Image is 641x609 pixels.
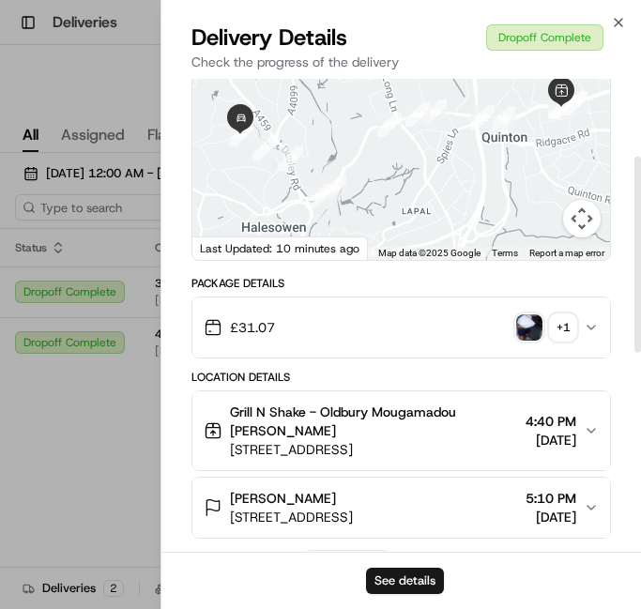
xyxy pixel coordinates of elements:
[197,236,259,260] a: Open this area in Google Maps (opens a new window)
[526,412,576,431] span: 4:40 PM
[19,244,126,259] div: Past conversations
[252,291,259,306] span: •
[563,200,601,237] button: Map camera controls
[526,489,576,508] span: 5:10 PM
[319,185,342,207] button: Start new chat
[192,236,368,260] div: Last Updated: 10 minutes ago
[230,440,518,459] span: [STREET_ADDRESS]
[19,421,34,436] div: 📗
[19,179,53,213] img: 1736555255976-a54dd68f-1ca7-489b-9aae-adbdc363a1c4
[526,508,576,526] span: [DATE]
[229,122,253,146] div: 20
[377,113,402,137] div: 15
[470,105,495,129] div: 12
[491,106,515,130] div: 11
[192,478,610,538] button: [PERSON_NAME][STREET_ADDRESS]5:10 PM[DATE]
[192,391,610,470] button: Grill N Shake - Oldbury Mougamadou [PERSON_NAME][STREET_ADDRESS]4:40 PM[DATE]
[291,240,342,263] button: See all
[230,403,518,440] span: Grill N Shake - Oldbury Mougamadou [PERSON_NAME]
[405,102,430,127] div: 14
[552,95,576,119] div: 9
[132,464,227,480] a: Powered byPylon
[49,121,338,141] input: Got a question? Start typing here...
[366,568,444,594] button: See details
[38,292,53,307] img: 1736555255976-a54dd68f-1ca7-489b-9aae-adbdc363a1c4
[322,175,346,200] div: 16
[39,179,73,213] img: 1738778727109-b901c2ba-d612-49f7-a14d-d897ce62d23f
[550,314,576,341] div: + 1
[191,276,611,291] div: Package Details
[308,184,332,208] div: 17
[230,318,275,337] span: £31.07
[191,23,347,53] span: Delivery Details
[549,95,573,119] div: 8
[305,550,389,572] button: Add Event
[19,273,49,303] img: Dianne Alexi Soriano
[422,99,447,124] div: 13
[378,248,481,258] span: Map data ©2025 Google
[230,489,336,508] span: [PERSON_NAME]
[263,291,301,306] span: [DATE]
[492,248,518,258] a: Terms (opens in new tab)
[177,419,301,438] span: API Documentation
[84,198,258,213] div: We're available if you need us!
[187,465,227,480] span: Pylon
[151,412,309,446] a: 💻API Documentation
[279,146,303,171] div: 18
[252,136,277,160] div: 19
[58,291,249,306] span: [PERSON_NAME] [PERSON_NAME]
[19,75,342,105] p: Welcome 👋
[191,370,611,385] div: Location Details
[516,314,542,341] img: photo_proof_of_delivery image
[72,342,111,357] span: [DATE]
[11,412,151,446] a: 📗Knowledge Base
[526,431,576,449] span: [DATE]
[19,19,56,56] img: Nash
[159,421,174,436] div: 💻
[230,508,353,526] span: [STREET_ADDRESS]
[191,53,611,71] p: Check the progress of the delivery
[62,342,69,357] span: •
[516,314,576,341] button: photo_proof_of_delivery image+1
[192,297,610,358] button: £31.07photo_proof_of_delivery image+1
[197,236,259,260] img: Google
[529,248,604,258] a: Report a map error
[38,419,144,438] span: Knowledge Base
[84,179,308,198] div: Start new chat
